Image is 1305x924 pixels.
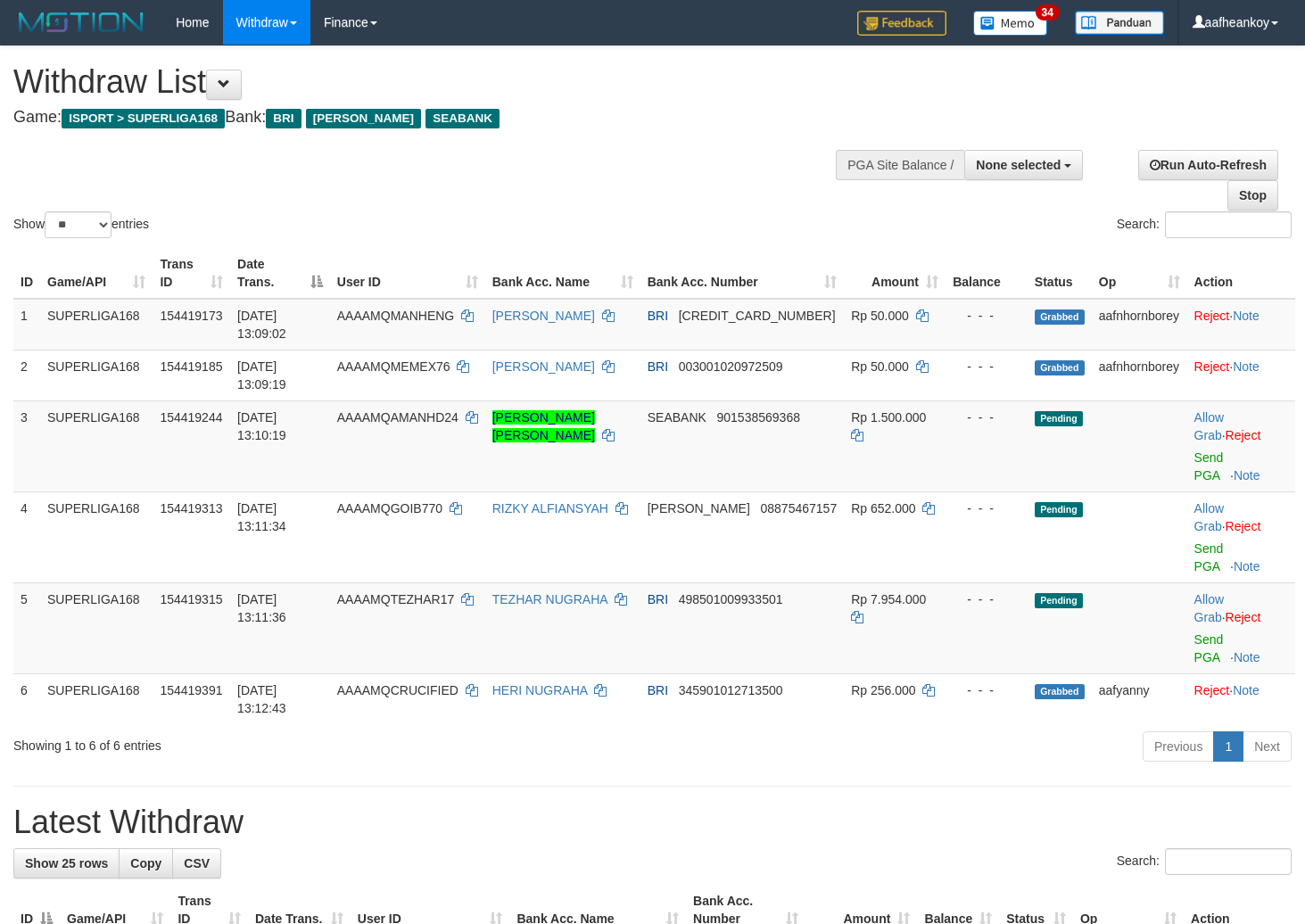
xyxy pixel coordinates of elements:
span: BRI [648,592,668,606]
td: 3 [13,400,40,491]
span: Rp 7.954.000 [851,592,926,606]
td: SUPERLIGA168 [40,491,153,582]
span: 154419391 [160,683,222,697]
th: User ID: activate to sort column ascending [330,248,485,299]
a: Copy [119,848,173,879]
span: Pending [1035,411,1083,426]
span: 154419173 [160,309,222,323]
div: - - - [953,681,1020,699]
label: Search: [1117,848,1292,875]
a: [PERSON_NAME] [492,309,595,323]
a: Stop [1227,180,1278,210]
span: Grabbed [1035,684,1085,699]
a: Reject [1194,359,1230,374]
span: · [1194,592,1226,624]
th: Action [1187,248,1295,299]
span: BRI [648,309,668,323]
span: [DATE] 13:12:43 [237,683,286,715]
span: Rp 256.000 [851,683,915,697]
span: [DATE] 13:09:02 [237,309,286,341]
span: Copy 177201002106533 to clipboard [679,309,836,323]
span: Copy [130,856,161,870]
span: BRI [648,683,668,697]
th: Trans ID: activate to sort column ascending [153,248,230,299]
span: BRI [266,109,301,128]
a: Allow Grab [1194,592,1224,624]
a: Show 25 rows [13,848,120,879]
td: aafyanny [1092,673,1187,724]
a: Run Auto-Refresh [1138,150,1278,180]
a: Send PGA [1194,450,1224,483]
td: SUPERLIGA168 [40,350,153,400]
span: SEABANK [648,410,706,425]
span: CSV [184,856,210,870]
td: aafnhornborey [1092,350,1187,400]
span: None selected [976,158,1061,172]
span: AAAAMQMANHENG [337,309,454,323]
span: Copy 901538569368 to clipboard [717,410,800,425]
span: AAAAMQMEMEX76 [337,359,450,374]
span: Rp 652.000 [851,501,915,516]
img: panduan.png [1075,11,1164,35]
label: Search: [1117,211,1292,238]
span: Grabbed [1035,309,1085,325]
a: Note [1234,468,1260,483]
span: SEABANK [425,109,500,128]
span: Show 25 rows [25,856,108,870]
span: Grabbed [1035,360,1085,375]
span: Rp 50.000 [851,309,909,323]
a: Note [1234,650,1260,664]
span: 154419244 [160,410,222,425]
td: SUPERLIGA168 [40,673,153,724]
span: 154419185 [160,359,222,374]
span: BRI [648,359,668,374]
button: None selected [964,150,1083,180]
a: Allow Grab [1194,410,1224,442]
td: SUPERLIGA168 [40,299,153,351]
div: - - - [953,307,1020,325]
span: 154419313 [160,501,222,516]
td: 5 [13,582,40,673]
img: Feedback.jpg [857,11,946,36]
span: 34 [1036,4,1060,21]
td: 6 [13,673,40,724]
th: Date Trans.: activate to sort column descending [230,248,330,299]
span: Rp 50.000 [851,359,909,374]
td: · [1187,299,1295,351]
h1: Latest Withdraw [13,804,1292,840]
a: Send PGA [1194,632,1224,664]
span: 154419315 [160,592,222,606]
a: Previous [1143,731,1214,762]
span: [PERSON_NAME] [648,501,750,516]
span: Pending [1035,593,1083,608]
input: Search: [1165,211,1292,238]
a: Reject [1194,683,1230,697]
a: Note [1234,559,1260,573]
h4: Game: Bank: [13,109,852,127]
td: 4 [13,491,40,582]
input: Search: [1165,848,1292,875]
td: · [1187,491,1295,582]
a: Note [1233,309,1260,323]
a: Next [1243,731,1292,762]
img: MOTION_logo.png [13,9,149,36]
td: · [1187,582,1295,673]
td: SUPERLIGA168 [40,582,153,673]
span: [DATE] 13:11:34 [237,501,286,533]
span: Copy 498501009933501 to clipboard [679,592,783,606]
td: aafnhornborey [1092,299,1187,351]
span: Pending [1035,502,1083,517]
th: Bank Acc. Number: activate to sort column ascending [640,248,844,299]
th: Bank Acc. Name: activate to sort column ascending [485,248,640,299]
span: AAAAMQCRUCIFIED [337,683,458,697]
span: [DATE] 13:10:19 [237,410,286,442]
div: - - - [953,408,1020,426]
span: · [1194,501,1226,533]
th: Amount: activate to sort column ascending [844,248,946,299]
a: 1 [1213,731,1243,762]
a: [PERSON_NAME] [492,359,595,374]
h1: Withdraw List [13,64,852,100]
span: Copy 003001020972509 to clipboard [679,359,783,374]
th: ID [13,248,40,299]
span: AAAAMQGOIB770 [337,501,442,516]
